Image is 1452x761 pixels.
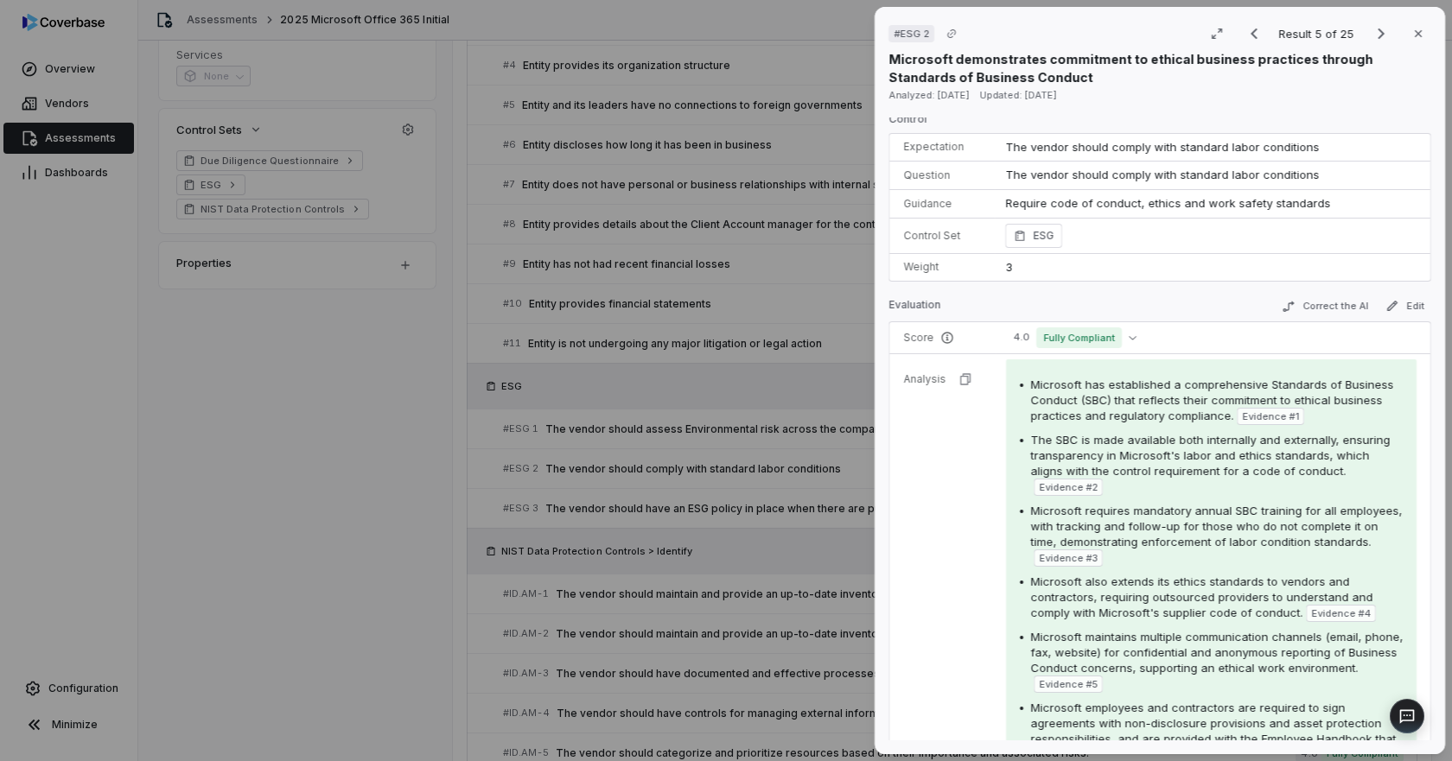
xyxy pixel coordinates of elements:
span: # ESG 2 [894,27,929,41]
span: Updated: [DATE] [979,89,1056,101]
button: Correct the AI [1275,296,1375,317]
button: Copy link [936,18,967,49]
span: Evidence # 3 [1039,551,1098,565]
span: Evidence # 5 [1039,677,1098,691]
span: Evidence # 2 [1039,480,1098,494]
p: Weight [903,260,984,274]
p: Microsoft demonstrates commitment to ethical business practices through Standards of Business Con... [888,50,1431,86]
span: Analyzed: [DATE] [888,89,969,101]
p: Analysis [903,372,946,386]
button: Previous result [1237,23,1271,44]
span: Evidence # 4 [1311,606,1371,620]
button: Edit [1379,295,1431,316]
span: Microsoft also extends its ethics standards to vendors and contractors, requiring outsourced prov... [1030,574,1372,619]
p: Score [903,331,985,345]
p: Require code of conduct, ethics and work safety standards [1005,195,1417,212]
p: Control [888,112,1431,133]
p: Expectation [903,140,984,154]
p: Control Set [903,229,984,243]
button: Next result [1364,23,1398,44]
p: Evaluation [888,298,940,319]
button: 4.0Fully Compliant [1006,327,1143,348]
span: Microsoft employees and contractors are required to sign agreements with non-disclosure provision... [1030,701,1396,761]
p: Guidance [903,197,984,211]
p: Result 5 of 25 [1278,24,1357,43]
span: Microsoft requires mandatory annual SBC training for all employees, with tracking and follow-up f... [1030,504,1402,549]
span: The SBC is made available both internally and externally, ensuring transparency in Microsoft's la... [1030,433,1390,478]
span: Microsoft maintains multiple communication channels (email, phone, fax, website) for confidential... [1030,630,1403,675]
span: Microsoft has established a comprehensive Standards of Business Conduct (SBC) that reflects their... [1030,377,1393,422]
span: ESG [1033,227,1054,244]
span: Fully Compliant [1036,327,1122,348]
span: The vendor should comply with standard labor conditions [1005,168,1319,181]
span: Evidence # 1 [1242,409,1299,423]
p: Question [903,168,984,182]
span: 3 [1005,260,1012,274]
span: The vendor should comply with standard labor conditions [1005,140,1319,154]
